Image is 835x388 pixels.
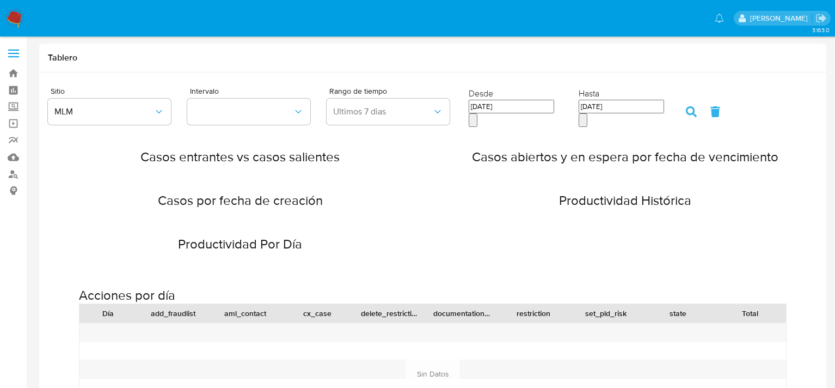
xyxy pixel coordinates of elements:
h2: Casos por fecha de creación [87,192,395,209]
div: add_fraudlist [145,308,201,319]
span: Rango de tiempo [329,87,469,95]
span: Intervalo [190,87,329,95]
h2: Casos abiertos y en espera por fecha de vencimiento [471,149,779,165]
div: restriction [505,308,562,319]
div: aml_contact [217,308,273,319]
div: Día [87,308,130,319]
div: Total [722,308,778,319]
div: documentation_requested [433,308,490,319]
span: MLM [54,106,154,117]
label: Desde [469,87,493,99]
h2: Productividad Histórica [471,192,779,209]
a: Notificaciones [715,14,724,23]
h2: Casos entrantes vs casos salientes [87,149,395,165]
span: Sitio [51,87,190,95]
a: Salir [815,13,827,24]
button: MLM [48,99,171,125]
div: set_pld_risk [578,308,634,319]
h2: Productividad Por Día [87,236,395,252]
div: cx_case [289,308,346,319]
div: delete_restriction [361,308,417,319]
p: diego.ortizcastro@mercadolibre.com.mx [750,13,812,23]
span: Ultimos 7 dias [333,106,432,117]
h1: Tablero [48,52,818,63]
h2: Acciones por día [79,287,787,304]
button: Ultimos 7 dias [327,99,450,125]
label: Hasta [579,87,599,99]
div: state [649,308,706,319]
